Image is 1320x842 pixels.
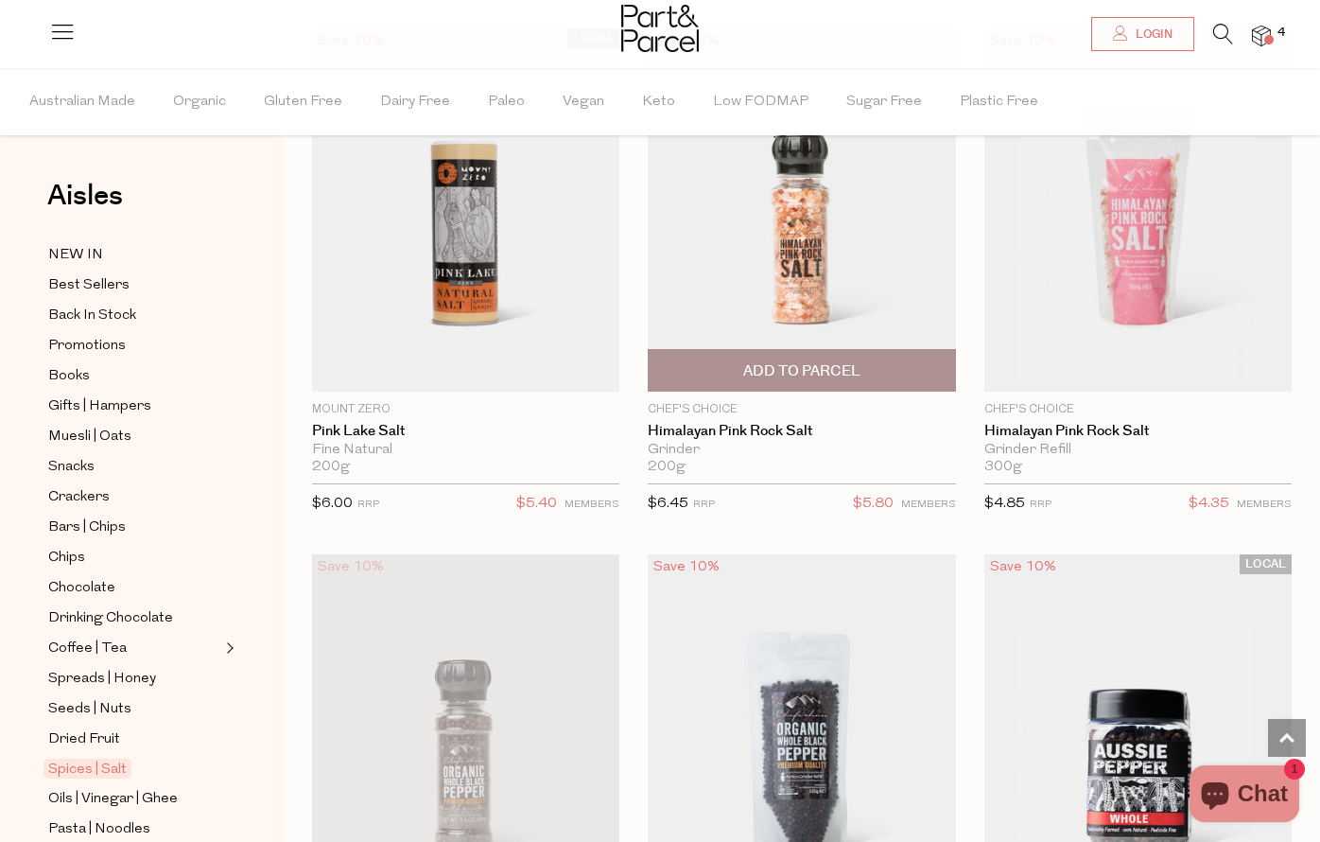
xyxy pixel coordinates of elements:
span: Add To Parcel [743,361,860,381]
span: Low FODMAP [713,69,808,135]
span: Drinking Chocolate [48,607,173,630]
img: Part&Parcel [621,5,699,52]
span: Australian Made [29,69,135,135]
span: Vegan [563,69,604,135]
a: Gifts | Hampers [48,395,220,418]
small: MEMBERS [901,500,956,510]
p: Chef's Choice [984,401,1292,418]
span: Seeds | Nuts [48,698,131,721]
span: Coffee | Tea [48,638,127,660]
a: Back In Stock [48,304,220,327]
span: Aisles [47,175,123,217]
span: Chips [48,547,85,570]
div: Save 10% [648,554,725,580]
span: Promotions [48,335,126,358]
small: RRP [693,500,715,510]
span: LOCAL [1240,554,1292,574]
span: $6.45 [648,497,688,511]
a: Himalayan Pink Rock Salt [648,423,955,440]
a: Bars | Chips [48,516,220,539]
span: Gluten Free [264,69,342,135]
button: Expand/Collapse Coffee | Tea [221,637,234,659]
small: RRP [1030,500,1051,510]
span: Oils | Vinegar | Ghee [48,788,178,811]
span: Best Sellers [48,274,130,297]
a: Dried Fruit [48,728,220,751]
button: Add To Parcel [648,349,955,392]
img: Pink Lake Salt [312,28,619,392]
span: Login [1131,26,1172,43]
small: MEMBERS [1237,500,1292,510]
p: Chef's Choice [648,401,955,418]
span: $4.85 [984,497,1025,511]
img: Himalayan Pink Rock Salt [984,28,1292,392]
span: Back In Stock [48,305,136,327]
small: RRP [357,500,379,510]
a: Muesli | Oats [48,425,220,448]
a: Promotions [48,334,220,358]
span: Bars | Chips [48,517,126,539]
span: Chocolate [48,577,115,600]
img: Himalayan Pink Rock Salt [648,28,955,392]
a: Pasta | Noodles [48,817,220,841]
span: 200g [648,459,686,476]
a: NEW IN [48,243,220,267]
a: Login [1091,17,1194,51]
inbox-online-store-chat: Shopify online store chat [1184,765,1305,827]
a: Drinking Chocolate [48,606,220,630]
span: $5.40 [516,492,557,517]
span: Paleo [488,69,525,135]
a: Aisles [47,182,123,229]
span: Dried Fruit [48,728,120,751]
div: Grinder [648,442,955,459]
a: Oils | Vinegar | Ghee [48,787,220,811]
a: 4 [1252,26,1271,45]
a: Chocolate [48,576,220,600]
span: 4 [1273,25,1290,42]
span: $5.80 [853,492,894,517]
span: NEW IN [48,244,103,267]
span: $6.00 [312,497,353,511]
span: Spreads | Honey [48,668,156,691]
a: Seeds | Nuts [48,697,220,721]
a: Best Sellers [48,273,220,297]
a: Chips [48,546,220,570]
span: Pasta | Noodles [48,818,150,841]
a: Books [48,364,220,388]
span: Sugar Free [846,69,922,135]
span: Dairy Free [380,69,450,135]
span: 300g [984,459,1022,476]
div: Save 10% [984,554,1062,580]
p: Mount Zero [312,401,619,418]
small: MEMBERS [564,500,619,510]
div: Save 10% [312,554,390,580]
a: Snacks [48,455,220,479]
span: Books [48,365,90,388]
span: Plastic Free [960,69,1038,135]
a: Coffee | Tea [48,637,220,660]
span: Keto [642,69,675,135]
span: Muesli | Oats [48,426,131,448]
span: Gifts | Hampers [48,395,151,418]
span: Organic [173,69,226,135]
a: Crackers [48,485,220,509]
span: 200g [312,459,350,476]
span: Spices | Salt [43,759,131,779]
span: Snacks [48,456,95,479]
a: Spices | Salt [48,758,220,781]
a: Himalayan Pink Rock Salt [984,423,1292,440]
div: Fine Natural [312,442,619,459]
div: Grinder Refill [984,442,1292,459]
span: $4.35 [1189,492,1229,517]
a: Spreads | Honey [48,667,220,691]
span: Crackers [48,486,110,509]
a: Pink Lake Salt [312,423,619,440]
